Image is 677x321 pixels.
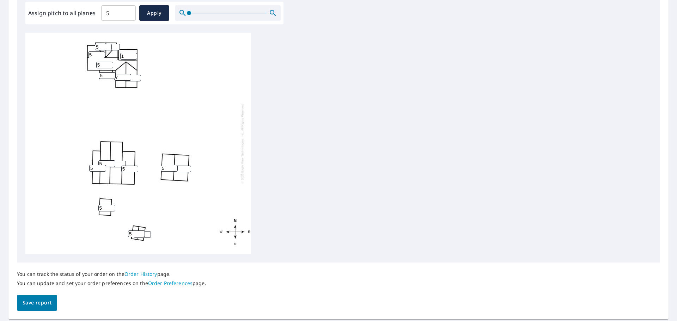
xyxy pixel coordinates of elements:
p: You can track the status of your order on the page. [17,271,206,277]
a: Order Preferences [148,280,193,286]
button: Save report [17,295,57,311]
span: Save report [23,298,51,307]
a: Order History [124,271,157,277]
button: Apply [139,5,169,21]
input: 00.0 [101,3,136,23]
span: Apply [145,9,164,18]
p: You can update and set your order preferences on the page. [17,280,206,286]
label: Assign pitch to all planes [28,9,96,17]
